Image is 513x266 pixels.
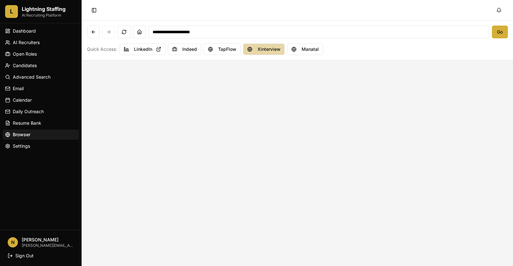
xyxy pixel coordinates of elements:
[3,72,79,82] a: Advanced Search
[13,97,32,103] span: Calendar
[13,39,40,46] span: AI Recruiters
[243,43,285,55] button: Xinterview
[13,120,41,126] span: Resume Bank
[3,95,79,105] a: Calendar
[22,243,74,248] p: [PERSON_NAME][EMAIL_ADDRESS][DOMAIN_NAME]
[3,60,79,71] a: Candidates
[120,43,165,55] button: LinkedIn
[22,237,74,243] p: [PERSON_NAME]
[13,51,37,57] span: Open Roles
[3,83,79,94] a: Email
[82,60,513,266] iframe: Browser
[11,239,15,246] span: N
[13,74,51,80] span: Advanced Search
[13,85,24,92] span: Email
[13,143,30,149] span: Settings
[3,118,79,128] a: Resume Bank
[3,26,79,36] a: Dashboard
[204,43,241,55] button: TapFlow
[87,46,117,52] span: Quick Access:
[3,49,79,59] a: Open Roles
[287,43,323,55] button: Manatal
[3,37,79,48] a: AI Recruiters
[13,28,36,34] span: Dashboard
[10,7,13,16] span: L
[5,251,76,261] button: Sign Out
[3,141,79,151] a: Settings
[13,108,44,115] span: Daily Outreach
[22,5,66,13] h2: Lightning Staffing
[13,62,37,69] span: Candidates
[3,106,79,117] a: Daily Outreach
[13,131,30,138] span: Browser
[15,253,34,259] span: Sign Out
[3,129,79,140] a: Browser
[22,13,66,18] p: AI Recruiting Platform
[168,43,201,55] button: Indeed
[492,26,508,38] button: Go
